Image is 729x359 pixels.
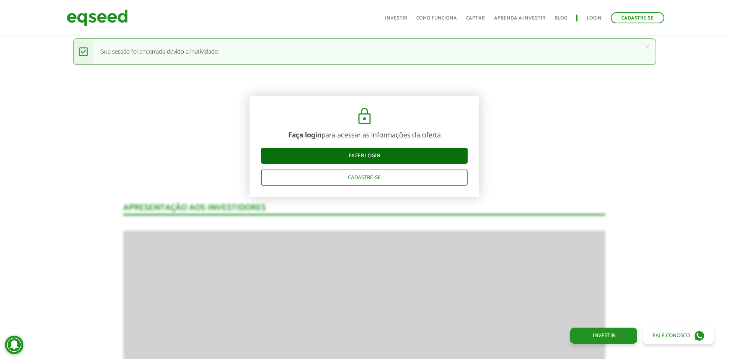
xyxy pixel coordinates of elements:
[261,148,468,164] a: Fazer login
[466,16,485,21] a: Captar
[643,328,714,344] a: Fale conosco
[288,129,321,142] strong: Faça login
[73,38,656,65] div: Sua sessão foi encerrada devido a inatividade.
[587,16,602,21] a: Login
[554,16,567,21] a: Blog
[611,12,664,23] a: Cadastre-se
[416,16,457,21] a: Como funciona
[570,328,637,344] a: Investir
[385,16,407,21] a: Investir
[261,170,468,186] a: Cadastre-se
[494,16,545,21] a: Aprenda a investir
[645,43,650,51] a: ×
[261,131,468,140] p: para acessar as informações da oferta
[355,107,374,126] img: cadeado.svg
[67,8,128,28] img: EqSeed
